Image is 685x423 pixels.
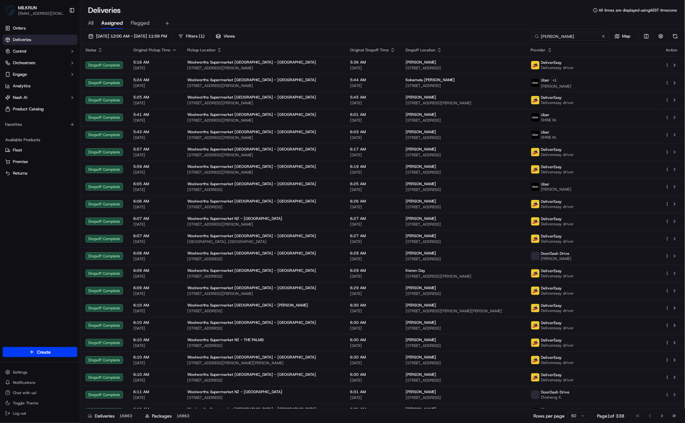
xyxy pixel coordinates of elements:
[133,308,177,314] span: [DATE]
[541,286,562,291] span: DeliverEasy
[406,181,436,186] span: [PERSON_NAME]
[6,26,117,36] p: Welcome 👋
[350,303,395,308] span: 6:30 AM
[350,337,395,342] span: 6:30 AM
[13,25,26,31] span: Orders
[541,343,574,348] span: Delivereasy driver
[350,268,395,273] span: 6:29 AM
[531,217,540,226] img: delivereasy_logo.png
[187,291,340,296] span: [STREET_ADDRESS][PERSON_NAME]
[406,95,436,100] span: [PERSON_NAME]
[13,60,35,66] span: Orchestrate
[541,147,562,152] span: DeliverEasy
[187,83,340,88] span: [STREET_ADDRESS][PERSON_NAME]
[133,199,177,204] span: 6:06 AM
[406,187,520,192] span: [STREET_ADDRESS]
[133,129,177,134] span: 5:43 AM
[350,112,395,117] span: 6:01 AM
[406,135,520,140] span: [STREET_ADDRESS]
[3,3,66,18] button: MILKRUNMILKRUN[EMAIL_ADDRESS][DOMAIN_NAME]
[187,164,316,169] span: Woolworths Supermarket [GEOGRAPHIC_DATA] - [GEOGRAPHIC_DATA]
[133,65,177,71] span: [DATE]
[406,343,520,348] span: [STREET_ADDRESS]
[406,326,520,331] span: [STREET_ADDRESS]
[3,378,77,387] button: Notifications
[133,337,177,342] span: 6:10 AM
[85,47,96,53] span: Status
[187,118,340,123] span: [STREET_ADDRESS][PERSON_NAME]
[531,321,540,330] img: delivereasy_logo.png
[133,285,177,290] span: 6:09 AM
[199,33,205,39] span: ( 1 )
[187,152,340,158] span: [STREET_ADDRESS][PERSON_NAME]
[187,129,316,134] span: Woolworths Supermarket [GEOGRAPHIC_DATA] - [GEOGRAPHIC_DATA]
[541,360,574,365] span: Delivereasy driver
[541,78,550,83] span: Uber
[109,63,117,71] button: Start new chat
[133,216,177,221] span: 6:07 AM
[406,152,520,158] span: [STREET_ADDRESS]
[13,411,26,416] span: Log out
[350,285,395,290] span: 6:29 AM
[5,147,75,153] a: Fleet
[531,304,540,312] img: delivereasy_logo.png
[350,135,395,140] span: [DATE]
[13,380,35,385] span: Notifications
[350,291,395,296] span: [DATE]
[133,303,177,308] span: 6:10 AM
[5,159,75,165] a: Promise
[3,23,77,33] a: Orders
[3,368,77,377] button: Settings
[350,204,395,210] span: [DATE]
[133,395,177,400] span: [DATE]
[541,273,574,279] span: Delivereasy driver
[5,170,75,176] a: Returns
[133,152,177,158] span: [DATE]
[406,100,520,106] span: [STREET_ADDRESS][PERSON_NAME]
[531,235,540,243] img: delivereasy_logo.png
[133,355,177,360] span: 6:10 AM
[187,233,316,238] span: Woolworths Supermarket [GEOGRAPHIC_DATA] - [GEOGRAPHIC_DATA]
[541,95,562,100] span: DeliverEasy
[133,100,177,106] span: [DATE]
[3,104,77,114] a: Product Catalog
[406,112,436,117] span: [PERSON_NAME]
[531,113,540,122] img: uber-new-logo.jpeg
[406,256,520,262] span: [STREET_ADDRESS]
[406,204,520,210] span: [STREET_ADDRESS]
[186,33,205,39] span: Filters
[541,204,574,209] span: Delivereasy driver
[531,96,540,104] img: delivereasy_logo.png
[61,93,103,99] span: API Documentation
[406,251,436,256] span: [PERSON_NAME]
[13,159,28,165] span: Promise
[133,112,177,117] span: 5:41 AM
[622,33,631,39] span: Map
[187,268,316,273] span: Woolworths Supermarket [GEOGRAPHIC_DATA] - [GEOGRAPHIC_DATA]
[22,68,81,73] div: We're available if you need us!
[6,94,12,99] div: 📗
[406,164,436,169] span: [PERSON_NAME]
[37,349,51,355] span: Create
[133,268,177,273] span: 6:09 AM
[531,131,540,139] img: uber-new-logo.jpeg
[350,47,389,53] span: Original Dropoff Time
[541,308,574,313] span: Delivereasy driver
[531,148,540,156] img: delivereasy_logo.png
[187,147,316,152] span: Woolworths Supermarket [GEOGRAPHIC_DATA] - [GEOGRAPHIC_DATA]
[406,372,436,377] span: [PERSON_NAME]
[133,204,177,210] span: [DATE]
[187,389,282,394] span: Woolworths Supermarket NZ - [GEOGRAPHIC_DATA]
[3,119,77,130] div: Favorites
[406,274,520,279] span: [STREET_ADDRESS][PERSON_NAME]
[187,181,316,186] span: Woolworths Supermarket [GEOGRAPHIC_DATA] - [GEOGRAPHIC_DATA]
[133,83,177,88] span: [DATE]
[541,216,562,221] span: DeliverEasy
[406,285,436,290] span: [PERSON_NAME]
[350,65,395,71] span: [DATE]
[187,372,316,377] span: Woolworths Supermarket [GEOGRAPHIC_DATA] - [GEOGRAPHIC_DATA]
[541,152,574,157] span: Delivereasy driver
[350,216,395,221] span: 6:27 AM
[541,325,574,331] span: Delivereasy driver
[13,95,27,100] span: Nash AI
